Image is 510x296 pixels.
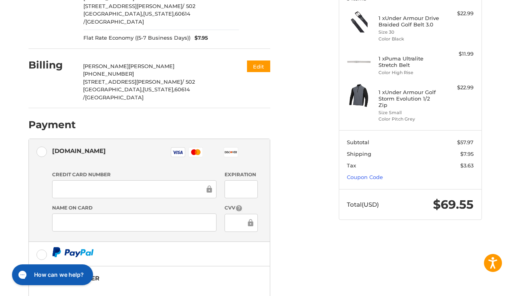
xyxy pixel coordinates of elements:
[460,162,474,169] span: $3.63
[85,18,144,25] span: [GEOGRAPHIC_DATA]
[460,151,474,157] span: $7.95
[347,174,383,180] a: Coupon Code
[83,34,190,42] span: Flat Rate Economy ((5-7 Business Days))
[143,10,175,17] span: [US_STATE],
[52,247,94,257] img: PayPal icon
[378,36,440,42] li: Color Black
[347,201,379,208] span: Total (USD)
[225,171,258,178] label: Expiration
[83,86,190,101] span: 60614 /
[28,59,75,71] h2: Billing
[442,84,474,92] div: $22.99
[83,70,134,77] span: [PHONE_NUMBER]
[347,151,371,157] span: Shipping
[52,171,217,178] label: Credit Card Number
[378,29,440,36] li: Size 30
[28,119,76,131] h2: Payment
[52,204,217,211] label: Name on Card
[347,139,369,145] span: Subtotal
[83,86,143,93] span: [GEOGRAPHIC_DATA],
[52,287,220,294] iframe: PayPal Message 1
[83,79,182,85] span: [STREET_ADDRESS][PERSON_NAME]
[190,34,208,42] span: $7.95
[143,86,174,93] span: [US_STATE],
[182,3,195,9] span: / 502
[66,272,220,285] div: Pay Later
[85,94,144,101] span: [GEOGRAPHIC_DATA]
[442,50,474,58] div: $11.99
[8,262,95,288] iframe: Gorgias live chat messenger
[347,162,356,169] span: Tax
[83,10,190,25] span: 60614 /
[52,144,106,157] div: [DOMAIN_NAME]
[378,55,440,68] h4: 1 x Puma Ultralite Stretch Belt
[433,197,474,212] span: $69.55
[247,60,270,72] button: Edit
[83,10,143,17] span: [GEOGRAPHIC_DATA],
[378,116,440,123] li: Color Pitch Grey
[225,204,258,212] label: CVV
[457,139,474,145] span: $57.97
[83,63,129,69] span: [PERSON_NAME]
[378,109,440,116] li: Size Small
[378,89,440,109] h4: 1 x Under Armour Golf Storm Evolution 1/2 Zip
[378,15,440,28] h4: 1 x Under Armour Drive Braided Golf Belt 3.0
[442,10,474,18] div: $22.99
[129,63,174,69] span: [PERSON_NAME]
[83,3,182,9] span: [STREET_ADDRESS][PERSON_NAME]
[182,79,195,85] span: / 502
[378,69,440,76] li: Color High Rise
